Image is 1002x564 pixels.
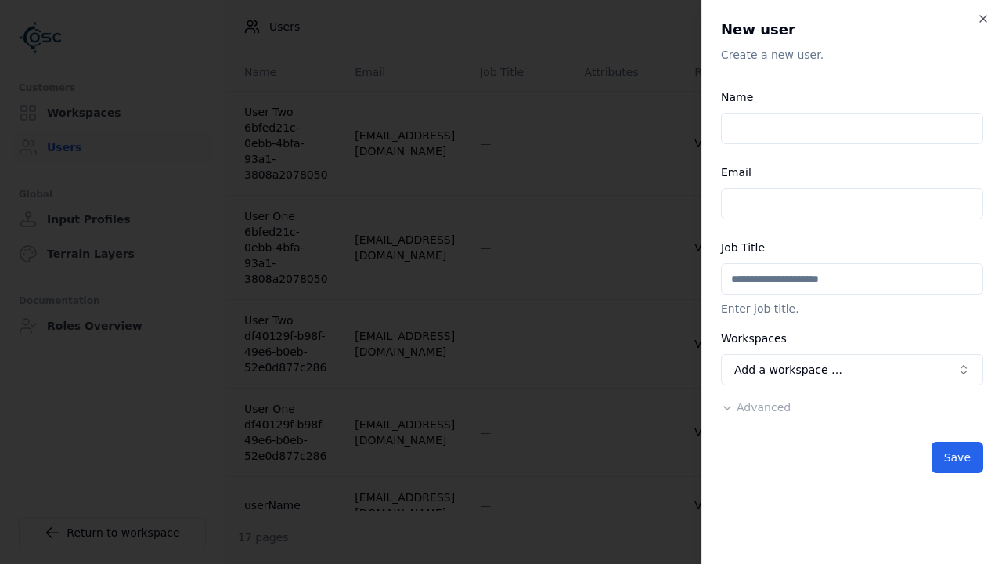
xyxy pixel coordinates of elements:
[932,442,983,473] button: Save
[734,362,842,378] span: Add a workspace …
[721,19,983,41] h2: New user
[721,332,787,345] label: Workspaces
[737,401,791,414] span: Advanced
[721,166,751,179] label: Email
[721,399,791,415] button: Advanced
[721,47,983,63] p: Create a new user.
[721,301,983,316] p: Enter job title.
[721,91,753,103] label: Name
[721,241,765,254] label: Job Title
